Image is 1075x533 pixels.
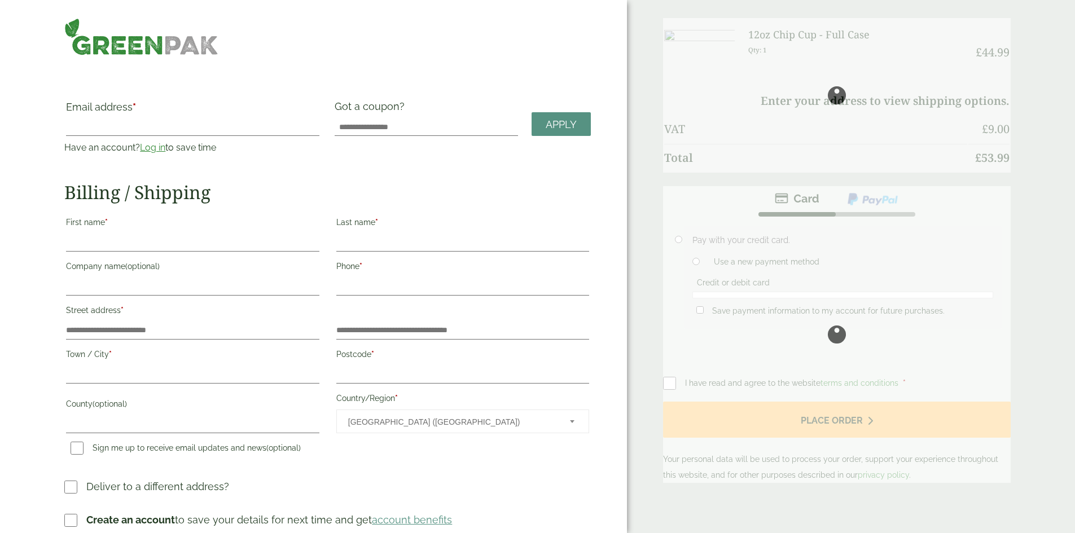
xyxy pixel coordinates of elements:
a: account benefits [372,514,452,526]
label: Got a coupon? [335,100,409,118]
abbr: required [105,218,108,227]
abbr: required [375,218,378,227]
label: Company name [66,258,319,277]
span: United Kingdom (UK) [348,410,555,434]
p: to save your details for next time and get [86,512,452,527]
a: Apply [532,112,591,136]
abbr: required [133,101,136,113]
label: Country/Region [336,390,589,409]
abbr: required [395,394,398,403]
label: County [66,396,319,415]
span: Apply [546,118,577,131]
span: (optional) [266,443,301,452]
abbr: required [359,262,362,271]
p: Have an account? to save time [64,141,321,155]
span: (optional) [125,262,160,271]
label: Email address [66,102,319,118]
a: Log in [140,142,165,153]
img: GreenPak Supplies [64,18,218,55]
span: Country/Region [336,409,589,433]
span: (optional) [93,399,127,408]
h2: Billing / Shipping [64,182,591,203]
label: Town / City [66,346,319,365]
input: Sign me up to receive email updates and news(optional) [71,442,84,455]
strong: Create an account [86,514,175,526]
label: Sign me up to receive email updates and news [66,443,305,456]
label: Last name [336,214,589,234]
label: Phone [336,258,589,277]
label: Street address [66,302,319,321]
abbr: required [109,350,112,359]
abbr: required [121,306,124,315]
label: Postcode [336,346,589,365]
abbr: required [371,350,374,359]
p: Deliver to a different address? [86,479,229,494]
label: First name [66,214,319,234]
